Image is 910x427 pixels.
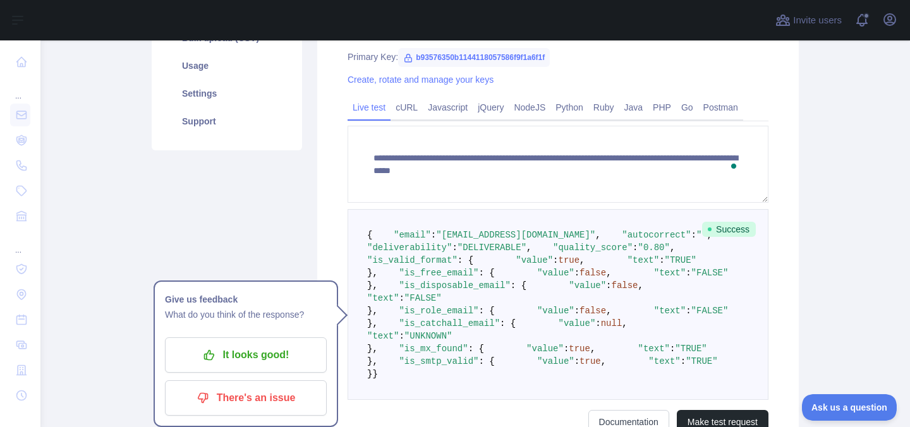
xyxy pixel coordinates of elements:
[348,126,768,203] textarea: To enrich screen reader interactions, please activate Accessibility in Grammarly extension settings
[670,243,675,253] span: ,
[167,107,287,135] a: Support
[458,243,526,253] span: "DELIVERABLE"
[686,268,691,278] span: :
[398,48,550,67] span: b93576350b1144118057586f9f1a6f1f
[654,306,686,316] span: "text"
[458,255,473,265] span: : {
[665,255,696,265] span: "TRUE"
[391,97,423,117] a: cURL
[628,255,659,265] span: "text"
[553,243,633,253] span: "quality_score"
[165,307,327,322] p: What do you think of the response?
[691,230,696,240] span: :
[399,280,510,291] span: "is_disposable_email"
[367,230,372,240] span: {
[606,280,611,291] span: :
[165,292,327,307] h1: Give us feedback
[691,306,729,316] span: "FALSE"
[537,268,574,278] span: "value"
[595,318,600,328] span: :
[348,97,391,117] a: Live test
[569,344,590,354] span: true
[558,255,579,265] span: true
[394,230,431,240] span: "email"
[702,222,756,237] span: Success
[399,306,478,316] span: "is_role_email"
[590,344,595,354] span: ,
[367,243,452,253] span: "deliverability"
[399,293,404,303] span: :
[399,344,468,354] span: "is_mx_found"
[588,97,619,117] a: Ruby
[367,280,378,291] span: },
[686,306,691,316] span: :
[404,293,442,303] span: "FALSE"
[619,97,648,117] a: Java
[367,369,372,379] span: }
[802,394,897,421] iframe: Toggle Customer Support
[569,280,606,291] span: "value"
[601,356,606,366] span: ,
[399,268,478,278] span: "is_free_email"
[579,268,606,278] span: false
[686,356,717,366] span: "TRUE"
[579,255,585,265] span: ,
[367,306,378,316] span: },
[452,243,457,253] span: :
[638,344,670,354] span: "text"
[399,331,404,341] span: :
[622,230,691,240] span: "autocorrect"
[654,268,686,278] span: "text"
[601,318,622,328] span: null
[431,230,436,240] span: :
[793,13,842,28] span: Invite users
[367,293,399,303] span: "text"
[648,97,676,117] a: PHP
[10,76,30,101] div: ...
[638,243,670,253] span: "0.80"
[681,356,686,366] span: :
[574,356,579,366] span: :
[473,97,509,117] a: jQuery
[367,344,378,354] span: },
[648,356,680,366] span: "text"
[526,344,564,354] span: "value"
[676,97,698,117] a: Go
[670,344,675,354] span: :
[367,356,378,366] span: },
[478,356,494,366] span: : {
[574,306,579,316] span: :
[367,331,399,341] span: "text"
[606,268,611,278] span: ,
[10,230,30,255] div: ...
[348,51,768,63] div: Primary Key:
[423,97,473,117] a: Javascript
[773,10,844,30] button: Invite users
[478,306,494,316] span: : {
[574,268,579,278] span: :
[691,268,729,278] span: "FALSE"
[404,331,452,341] span: "UNKNOWN"
[367,255,458,265] span: "is_valid_format"
[675,344,707,354] span: "TRUE"
[372,369,377,379] span: }
[564,344,569,354] span: :
[478,268,494,278] span: : {
[516,255,553,265] span: "value"
[399,318,500,328] span: "is_catchall_email"
[553,255,558,265] span: :
[468,344,484,354] span: : {
[167,80,287,107] a: Settings
[537,356,574,366] span: "value"
[696,230,707,240] span: ""
[399,356,478,366] span: "is_smtp_valid"
[579,356,601,366] span: true
[606,306,611,316] span: ,
[537,306,574,316] span: "value"
[500,318,516,328] span: : {
[509,97,550,117] a: NodeJS
[579,306,606,316] span: false
[526,243,531,253] span: ,
[367,318,378,328] span: },
[633,243,638,253] span: :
